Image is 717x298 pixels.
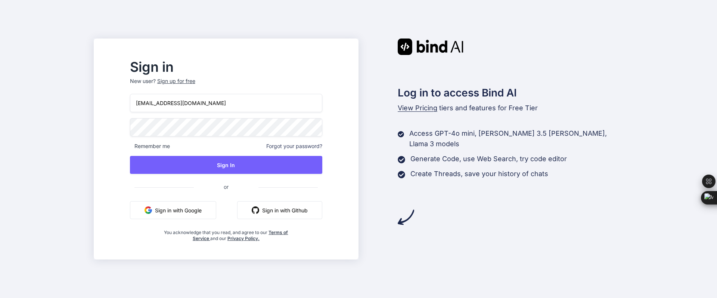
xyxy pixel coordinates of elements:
a: Terms of Service [193,230,288,241]
p: Create Threads, save your history of chats [410,169,548,179]
p: Access GPT-4o mini, [PERSON_NAME] 3.5 [PERSON_NAME], Llama 3 models [409,128,623,149]
input: Login or Email [130,94,322,112]
div: You acknowledge that you read, and agree to our and our [162,225,291,242]
span: View Pricing [398,104,437,112]
p: New user? [130,77,322,94]
button: Sign In [130,156,322,174]
img: google [145,206,152,214]
button: Sign in with Google [130,201,216,219]
span: or [194,178,258,196]
p: Generate Code, use Web Search, try code editor [410,154,567,164]
p: tiers and features for Free Tier [398,103,623,113]
img: Bind AI logo [398,39,463,55]
a: Privacy Policy. [227,236,260,241]
span: Remember me [130,142,170,150]
button: Sign in with Github [237,201,322,219]
span: Forgot your password? [266,142,322,150]
div: Sign up for free [157,77,195,85]
h2: Log in to access Bind AI [398,85,623,101]
h2: Sign in [130,61,322,73]
img: arrow [398,209,414,225]
img: github [252,206,259,214]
